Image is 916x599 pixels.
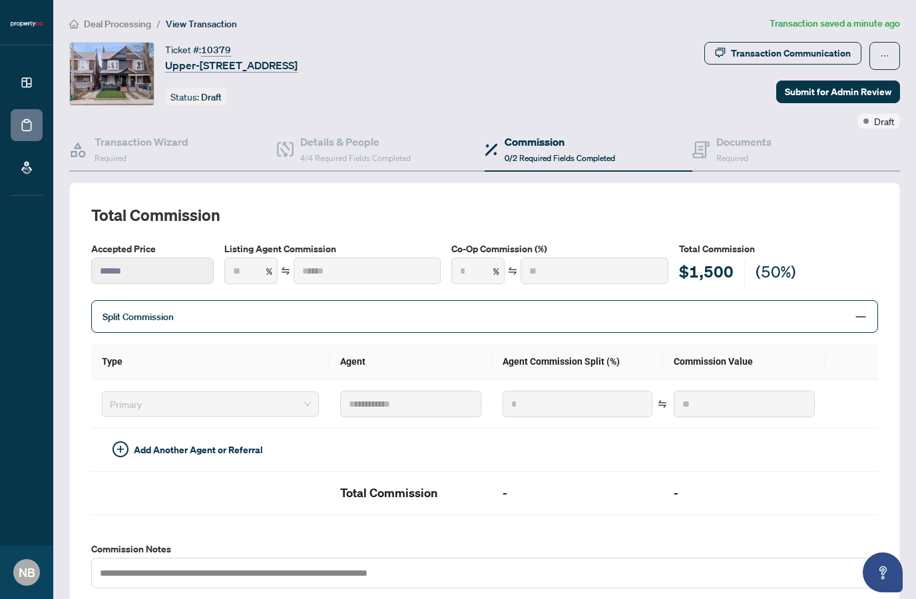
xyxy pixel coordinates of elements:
span: Submit for Admin Review [785,81,891,102]
label: Listing Agent Commission [224,242,441,256]
span: minus [855,311,867,323]
span: Draft [201,91,222,103]
th: Commission Value [663,343,825,380]
button: Add Another Agent or Referral [102,439,274,461]
h2: (50%) [756,261,796,286]
span: 0/2 Required Fields Completed [505,153,615,163]
th: Agent Commission Split (%) [492,343,663,380]
h2: - [503,483,652,504]
label: Commission Notes [91,542,878,556]
span: ellipsis [880,51,889,61]
th: Agent [330,343,492,380]
div: Ticket #: [165,42,231,57]
span: 4/4 Required Fields Completed [300,153,411,163]
span: View Transaction [166,18,237,30]
article: Transaction saved a minute ago [770,16,900,31]
button: Open asap [863,552,903,592]
img: logo [11,20,43,28]
button: Transaction Communication [704,42,861,65]
span: swap [281,266,290,276]
span: Draft [874,114,895,128]
h4: Details & People [300,134,411,150]
span: Primary [110,394,311,414]
button: Submit for Admin Review [776,81,900,103]
h2: Total Commission [340,483,481,504]
h4: Documents [716,134,772,150]
span: Required [716,153,748,163]
div: Transaction Communication [731,43,851,64]
h5: Total Commission [679,242,878,256]
span: plus-circle [113,441,128,457]
span: NB [19,563,35,582]
span: swap [658,399,667,409]
h2: $1,500 [679,261,734,286]
span: Required [95,153,126,163]
h4: Commission [505,134,615,150]
div: Split Commission [91,300,878,333]
span: swap [508,266,517,276]
th: Type [91,343,330,380]
span: Split Commission [103,311,174,323]
span: Add Another Agent or Referral [134,443,263,457]
div: Status: [165,88,227,106]
li: / [156,16,160,31]
label: Co-Op Commission (%) [451,242,668,256]
h4: Transaction Wizard [95,134,188,150]
img: IMG-W12333552_1.jpg [70,43,154,105]
h2: - [674,483,815,504]
span: home [69,19,79,29]
span: Deal Processing [84,18,151,30]
h2: Total Commission [91,204,878,226]
label: Accepted Price [91,242,214,256]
